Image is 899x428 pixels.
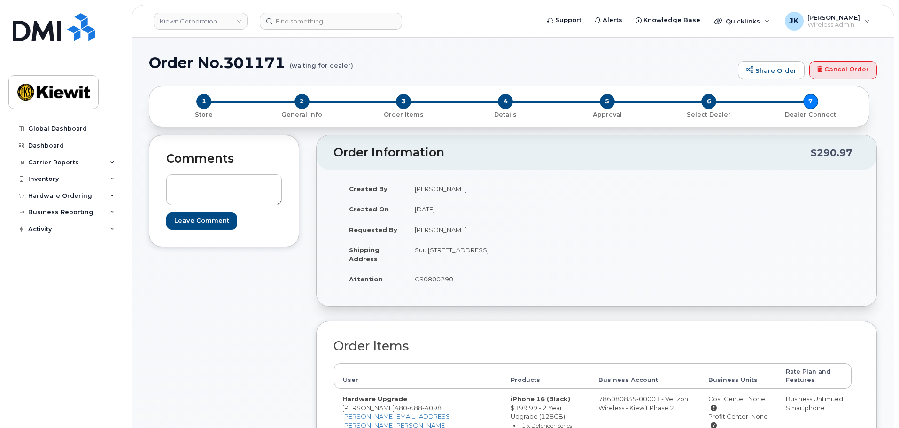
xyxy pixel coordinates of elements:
[858,387,892,421] iframe: Messenger Launcher
[356,110,451,119] p: Order Items
[502,363,590,389] th: Products
[406,240,589,269] td: Suit [STREET_ADDRESS]
[701,94,716,109] span: 6
[556,109,658,119] a: 5 Approval
[166,152,282,165] h2: Comments
[333,339,852,353] h2: Order Items
[157,109,251,119] a: 1 Store
[658,109,760,119] a: 6 Select Dealer
[290,54,353,69] small: (waiting for dealer)
[349,185,387,193] strong: Created By
[349,275,383,283] strong: Attention
[349,205,389,213] strong: Created On
[294,94,310,109] span: 2
[406,219,589,240] td: [PERSON_NAME]
[342,395,407,403] strong: Hardware Upgrade
[700,363,777,389] th: Business Units
[251,109,353,119] a: 2 General Info
[560,110,654,119] p: Approval
[334,363,502,389] th: User
[349,226,397,233] strong: Requested By
[166,212,237,230] input: Leave Comment
[600,94,615,109] span: 5
[255,110,349,119] p: General Info
[777,363,852,389] th: Rate Plan and Features
[662,110,756,119] p: Select Dealer
[809,61,877,80] a: Cancel Order
[498,94,513,109] span: 4
[455,109,557,119] a: 4 Details
[406,269,589,289] td: CS0800290
[811,144,852,162] div: $290.97
[395,404,442,412] span: 480
[422,404,442,412] span: 4098
[708,395,769,412] div: Cost Center: None
[590,363,700,389] th: Business Account
[196,94,211,109] span: 1
[353,109,455,119] a: 3 Order Items
[407,404,422,412] span: 688
[396,94,411,109] span: 3
[333,146,811,159] h2: Order Information
[149,54,733,71] h1: Order No.301171
[738,61,805,80] a: Share Order
[511,395,570,403] strong: iPhone 16 (Black)
[458,110,553,119] p: Details
[161,110,248,119] p: Store
[349,246,380,263] strong: Shipping Address
[406,199,589,219] td: [DATE]
[406,179,589,199] td: [PERSON_NAME]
